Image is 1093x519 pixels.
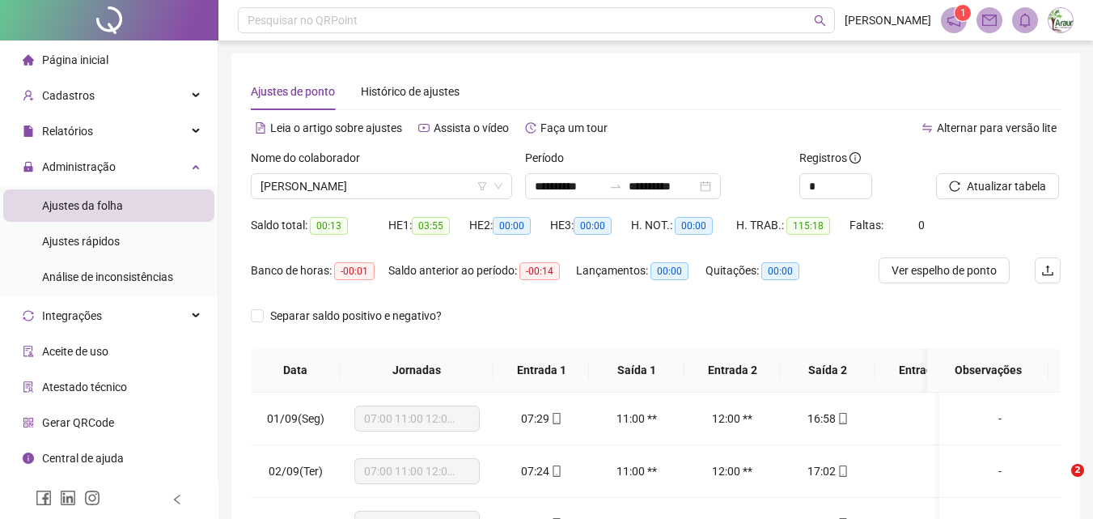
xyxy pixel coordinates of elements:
span: Ajustes rápidos [42,235,120,248]
img: 48028 [1049,8,1073,32]
span: Faltas: [849,219,886,232]
div: Quitações: [705,262,819,280]
span: Observações [940,361,1036,379]
div: Banco de horas: [251,262,388,280]
span: 16:58 [807,412,836,425]
th: Saída 1 [589,348,684,393]
span: upload [1041,264,1054,277]
span: 2 [1071,464,1084,477]
span: 0 [918,219,925,232]
span: Relatórios [42,125,93,138]
span: Leia o artigo sobre ajustes [270,121,402,134]
span: 17:02 [807,465,836,478]
button: Ver espelho de ponto [879,257,1010,283]
span: 07:00 11:00 12:00 17:00 [364,406,470,431]
div: HE 1: [388,216,469,235]
span: 02/09(Ter) [269,465,323,478]
span: 07:24 [521,465,549,478]
span: 115:18 [786,217,830,235]
span: filter [477,181,487,191]
span: info-circle [849,152,861,164]
span: down [494,181,503,191]
label: Período [525,149,574,167]
span: bell [1018,13,1032,28]
span: history [525,122,536,134]
span: mobile [549,466,562,477]
span: file [23,125,34,137]
span: to [609,180,622,193]
span: home [23,54,34,66]
span: 03:55 [412,217,450,235]
span: info-circle [23,453,34,464]
span: Central de ajuda [42,452,124,465]
th: Observações [927,348,1049,393]
div: H. TRAB.: [736,216,849,235]
span: Análise de inconsistências [42,270,173,283]
span: Ajustes de ponto [251,85,335,98]
span: lock [23,161,34,172]
span: Assista o vídeo [434,121,509,134]
span: Separar saldo positivo e negativo? [264,307,448,325]
span: Ajustes da folha [42,199,123,212]
span: [PERSON_NAME] [845,11,931,29]
div: HE 3: [550,216,631,235]
span: Registros [799,149,861,167]
div: Saldo total: [251,216,388,235]
span: swap [921,122,933,134]
span: Página inicial [42,53,108,66]
span: search [814,15,826,27]
button: Atualizar tabela [936,173,1059,199]
div: H. NOT.: [631,216,736,235]
span: 00:13 [310,217,348,235]
label: Nome do colaborador [251,149,371,167]
span: 1 [960,7,966,19]
span: 00:00 [761,262,799,280]
span: 07:29 [521,412,549,425]
iframe: Intercom live chat [1038,464,1077,503]
span: Faça um tour [540,121,608,134]
sup: 1 [955,5,971,21]
span: file-text [255,122,266,134]
span: -00:14 [519,262,560,280]
span: MARCOS VINICIUS NASCIMENTO FARIAS [261,174,502,198]
span: Gerar QRCode [42,416,114,429]
span: sync [23,310,34,321]
span: Histórico de ajustes [361,85,460,98]
span: Aceite de uso [42,345,108,358]
div: HE 2: [469,216,550,235]
span: Administração [42,160,116,173]
span: 00:00 [650,262,688,280]
span: Ver espelho de ponto [892,262,997,279]
span: Atestado técnico [42,381,127,394]
span: swap-right [609,180,622,193]
div: Lançamentos: [576,262,705,280]
span: facebook [36,490,52,506]
span: left [172,494,183,505]
th: Data [251,348,340,393]
span: reload [949,181,960,192]
span: 00:00 [574,217,612,235]
th: Saída 2 [780,348,875,393]
th: Entrada 1 [494,348,589,393]
span: -00:01 [334,262,375,280]
span: linkedin [60,490,76,506]
span: 01/09(Seg) [267,412,324,425]
span: instagram [84,490,100,506]
th: Entrada 2 [684,348,780,393]
span: Integrações [42,309,102,322]
th: Entrada 3 [875,348,971,393]
span: 00:00 [675,217,713,235]
span: notification [947,13,961,28]
span: audit [23,346,34,357]
span: Alternar para versão lite [937,121,1057,134]
th: Jornadas [340,348,494,393]
span: 07:00 11:00 12:00 17:00 [364,459,470,483]
span: user-add [23,90,34,101]
span: qrcode [23,417,34,428]
div: Saldo anterior ao período: [388,262,576,280]
span: mobile [836,413,849,424]
span: youtube [418,122,430,134]
span: - [998,465,1002,478]
span: mobile [549,413,562,424]
span: Atualizar tabela [967,177,1046,195]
